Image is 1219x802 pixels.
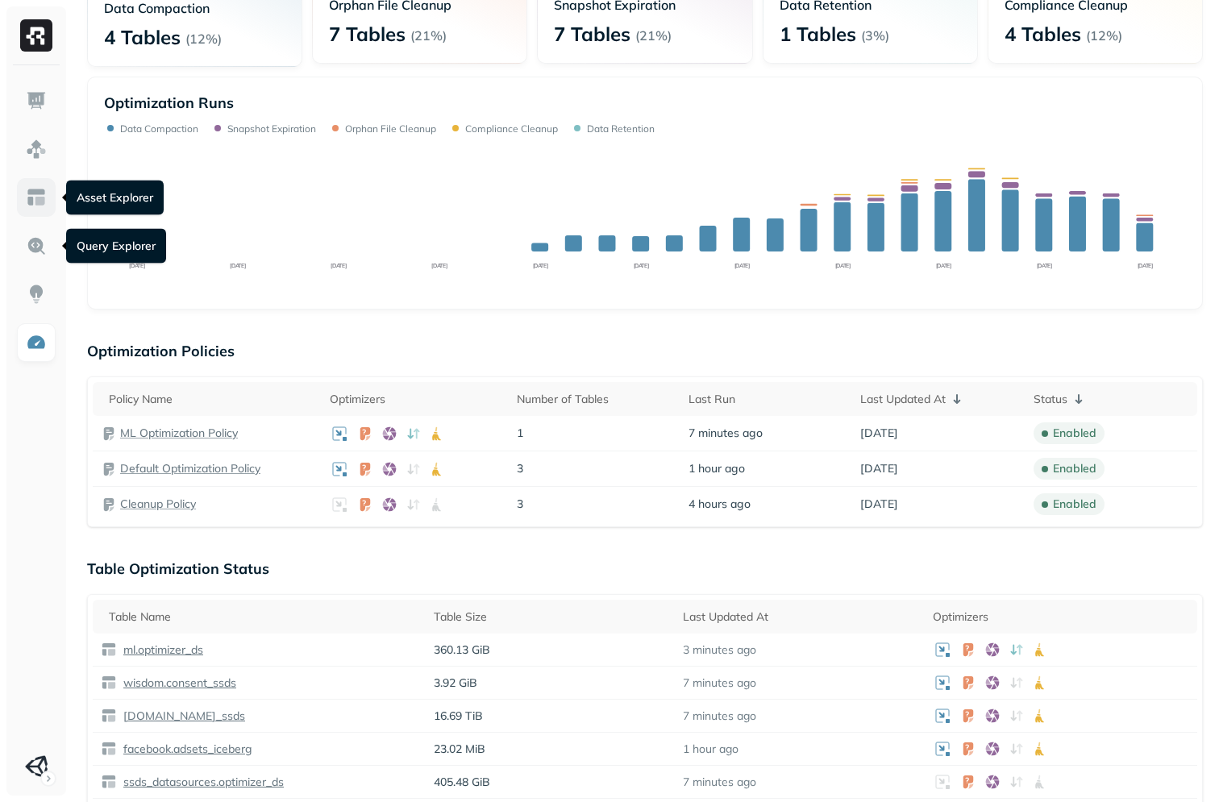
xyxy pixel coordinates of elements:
p: enabled [1053,461,1096,476]
div: Last Updated At [860,389,1018,409]
div: Last Updated At [683,609,916,625]
tspan: [DATE] [331,262,346,269]
p: Optimization Policies [87,342,1203,360]
a: ssds_datasources.optimizer_ds [117,775,284,790]
img: Dashboard [26,90,47,111]
p: 3 [517,461,672,476]
p: enabled [1053,497,1096,512]
p: 16.69 TiB [434,709,667,724]
img: Ryft [20,19,52,52]
span: [DATE] [860,461,898,476]
img: table [101,675,117,691]
a: Default Optimization Policy [120,461,260,476]
img: Query Explorer [26,235,47,256]
img: Unity [25,755,48,778]
p: Optimization Runs [104,93,234,112]
div: Asset Explorer [66,181,164,215]
span: 4 hours ago [689,497,751,512]
tspan: [DATE] [431,262,447,269]
p: 360.13 GiB [434,642,667,658]
p: Data Retention [587,123,655,135]
p: ( 21% ) [410,27,447,44]
div: Query Explorer [66,229,166,264]
a: wisdom.consent_ssds [117,675,236,691]
p: wisdom.consent_ssds [120,675,236,691]
p: 7 minutes ago [683,709,756,724]
span: [DATE] [860,497,898,512]
a: ml.optimizer_ds [117,642,203,658]
tspan: [DATE] [936,262,951,269]
div: Optimizers [933,609,1189,625]
img: table [101,642,117,658]
p: 3.92 GiB [434,675,667,691]
p: ( 12% ) [185,31,222,47]
img: table [101,708,117,724]
p: 1 [517,426,672,441]
p: 7 Tables [329,21,406,47]
p: Orphan File Cleanup [345,123,436,135]
p: ml.optimizer_ds [120,642,203,658]
div: Policy Name [109,392,314,407]
p: ssds_datasources.optimizer_ds [120,775,284,790]
p: facebook.adsets_iceberg [120,742,252,757]
p: [DOMAIN_NAME]_ssds [120,709,245,724]
span: 7 minutes ago [689,426,763,441]
p: Data Compaction [120,123,198,135]
div: Table Name [109,609,418,625]
tspan: [DATE] [734,262,750,269]
img: Assets [26,139,47,160]
p: ( 12% ) [1086,27,1122,44]
p: 4 Tables [104,24,181,50]
a: facebook.adsets_iceberg [117,742,252,757]
p: 7 minutes ago [683,775,756,790]
p: 4 Tables [1005,21,1081,47]
p: 3 [517,497,672,512]
p: ( 21% ) [635,27,672,44]
tspan: [DATE] [129,262,144,269]
p: 3 minutes ago [683,642,756,658]
span: 1 hour ago [689,461,745,476]
a: Cleanup Policy [120,497,196,512]
p: 1 hour ago [683,742,738,757]
a: [DOMAIN_NAME]_ssds [117,709,245,724]
tspan: [DATE] [1037,262,1052,269]
p: Compliance Cleanup [465,123,558,135]
img: Insights [26,284,47,305]
tspan: [DATE] [230,262,245,269]
div: Number of Tables [517,392,672,407]
img: Optimization [26,332,47,353]
tspan: [DATE] [533,262,548,269]
span: [DATE] [860,426,898,441]
p: ( 3% ) [861,27,889,44]
img: table [101,774,117,790]
img: table [101,741,117,757]
div: Last Run [689,392,844,407]
p: 1 Tables [780,21,856,47]
div: Status [1034,389,1189,409]
p: 23.02 MiB [434,742,667,757]
a: ML Optimization Policy [120,426,238,441]
tspan: [DATE] [634,262,649,269]
div: Optimizers [330,392,501,407]
p: 7 Tables [554,21,630,47]
tspan: [DATE] [1138,262,1153,269]
p: Snapshot Expiration [227,123,316,135]
p: 405.48 GiB [434,775,667,790]
img: Asset Explorer [26,187,47,208]
p: Table Optimization Status [87,559,1203,578]
p: 7 minutes ago [683,675,756,691]
tspan: [DATE] [835,262,851,269]
p: enabled [1053,426,1096,441]
div: Table Size [434,609,667,625]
